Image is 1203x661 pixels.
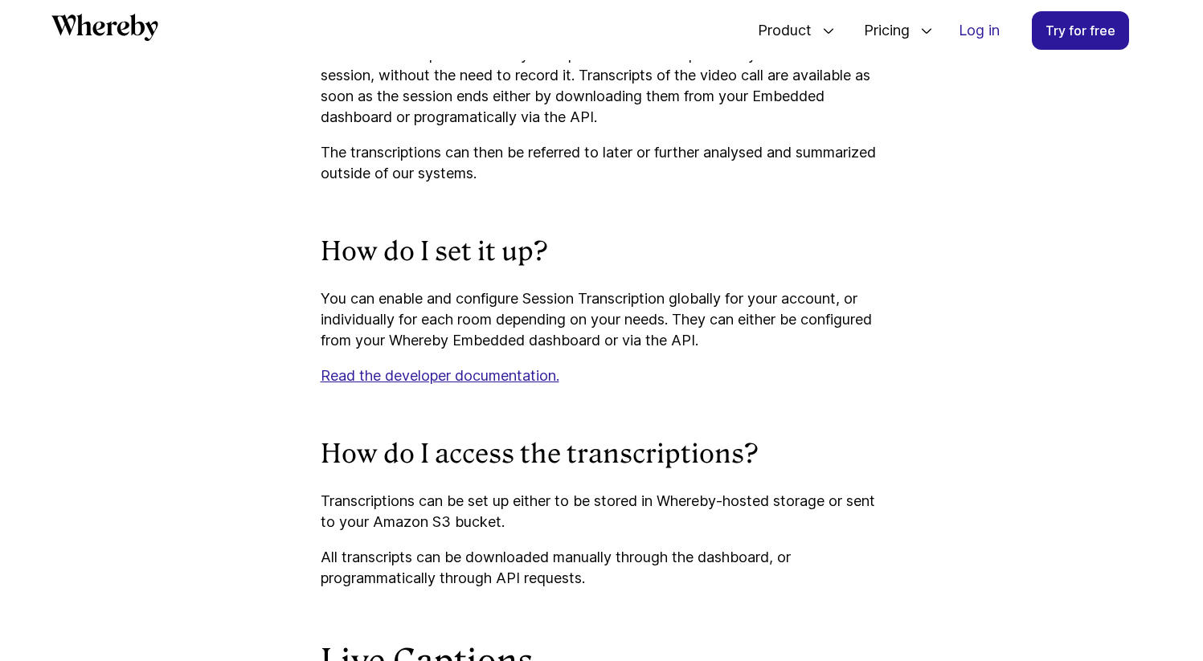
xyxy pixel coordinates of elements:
p: Transcriptions can be set up either to be stored in Whereby-hosted storage or sent to your Amazon... [321,491,883,532]
a: Try for free [1032,11,1129,50]
span: Pricing [848,4,914,57]
p: All transcripts can be downloaded manually through the dashboard, or programmatically through API... [321,547,883,589]
p: The transcriptions can then be referred to later or further analysed and summarized outside of ou... [321,142,883,184]
a: Read the developer documentation. [321,367,559,384]
a: Whereby [51,14,158,47]
a: Log in [946,12,1013,49]
h3: How do I access the transcriptions? [321,438,883,471]
p: Session Transcriptions allows you to produce a transcript directly from the live session, without... [321,44,883,128]
h3: How do I set it up? [321,235,883,269]
p: You can enable and configure Session Transcription globally for your account, or individually for... [321,288,883,351]
svg: Whereby [51,14,158,41]
span: Product [742,4,816,57]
